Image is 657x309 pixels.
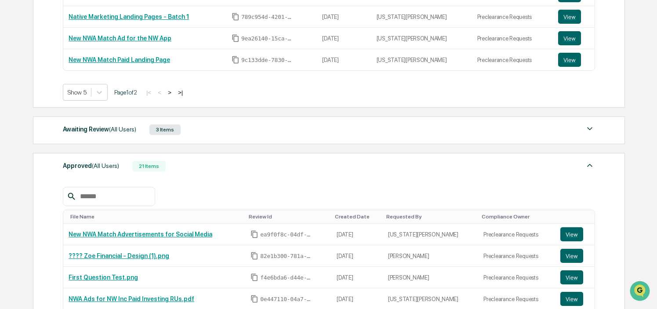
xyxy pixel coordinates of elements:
[260,253,313,260] span: 82e1b300-781a-4fba-a784-996f3c62191d
[331,267,383,288] td: [DATE]
[371,49,472,70] td: [US_STATE][PERSON_NAME]
[383,267,478,288] td: [PERSON_NAME]
[560,249,589,263] a: View
[383,224,478,245] td: [US_STATE][PERSON_NAME]
[9,67,25,83] img: 1746055101610-c473b297-6a78-478c-a979-82029cc54cd1
[69,56,170,63] a: New NWA Match Paid Landing Page
[60,107,113,123] a: 🗄️Attestations
[317,49,371,70] td: [DATE]
[317,28,371,49] td: [DATE]
[478,267,555,288] td: Preclearance Requests
[472,28,553,49] td: Preclearance Requests
[331,245,383,267] td: [DATE]
[560,227,583,241] button: View
[155,89,164,96] button: <
[232,34,240,42] span: Copy Id
[232,13,240,21] span: Copy Id
[386,214,475,220] div: Toggle SortBy
[63,124,136,135] div: Awaiting Review
[149,70,160,80] button: Start new chat
[250,230,258,238] span: Copy Id
[584,124,595,134] img: caret
[558,31,589,45] a: View
[87,149,106,156] span: Pylon
[165,89,174,96] button: >
[23,40,145,49] input: Clear
[132,161,166,171] div: 21 Items
[249,214,328,220] div: Toggle SortBy
[560,249,583,263] button: View
[558,10,589,24] a: View
[584,160,595,171] img: caret
[560,292,583,306] button: View
[478,224,555,245] td: Preclearance Requests
[69,274,138,281] a: First Question Test.png
[260,231,313,238] span: ea9f0f8c-04df-44f0-a5d3-9fa6451af5ed
[260,296,313,303] span: 0e447110-04a7-45bf-a975-bd7dc9733b58
[482,214,552,220] div: Toggle SortBy
[149,124,181,135] div: 3 Items
[92,162,119,169] span: (All Users)
[70,214,242,220] div: Toggle SortBy
[558,53,581,67] button: View
[560,227,589,241] a: View
[371,28,472,49] td: [US_STATE][PERSON_NAME]
[560,292,589,306] a: View
[69,252,169,259] a: ???? Zoe Financial - Design (1).png
[250,252,258,260] span: Copy Id
[241,35,294,42] span: 9ea26140-15ca-4d3f-a58a-164e74670ca8
[144,89,154,96] button: |<
[69,13,189,20] a: Native Marketing Landing Pages - Batch 1
[558,31,581,45] button: View
[560,270,583,284] button: View
[9,128,16,135] div: 🔎
[175,89,185,96] button: >|
[241,14,294,21] span: 789c954d-4201-4a98-a409-5f3c2b22b70d
[232,56,240,64] span: Copy Id
[383,245,478,267] td: [PERSON_NAME]
[9,18,160,33] p: How can we help?
[18,111,57,120] span: Preclearance
[317,6,371,28] td: [DATE]
[69,295,194,302] a: NWA Ads for NW Inc Paid Investing RUs.pdf
[331,224,383,245] td: [DATE]
[335,214,379,220] div: Toggle SortBy
[18,127,55,136] span: Data Lookup
[472,6,553,28] td: Preclearance Requests
[250,295,258,303] span: Copy Id
[472,49,553,70] td: Preclearance Requests
[69,231,212,238] a: New NWA Match Advertisements for Social Media
[73,111,109,120] span: Attestations
[629,280,653,304] iframe: Open customer support
[9,112,16,119] div: 🖐️
[109,126,136,133] span: (All Users)
[5,107,60,123] a: 🖐️Preclearance
[114,89,137,96] span: Page 1 of 2
[241,57,294,64] span: 9c133dde-7830-4c70-bc16-5f2ecad9ffc0
[558,53,589,67] a: View
[260,274,313,281] span: f4e6bda6-d44e-44b5-88e8-de357d6cbd43
[562,214,591,220] div: Toggle SortBy
[64,112,71,119] div: 🗄️
[30,67,144,76] div: Start new chat
[371,6,472,28] td: [US_STATE][PERSON_NAME]
[63,160,119,171] div: Approved
[558,10,581,24] button: View
[62,149,106,156] a: Powered byPylon
[560,270,589,284] a: View
[30,76,111,83] div: We're available if you need us!
[69,35,171,42] a: New NWA Match Ad for the NW App
[478,245,555,267] td: Preclearance Requests
[5,124,59,140] a: 🔎Data Lookup
[250,273,258,281] span: Copy Id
